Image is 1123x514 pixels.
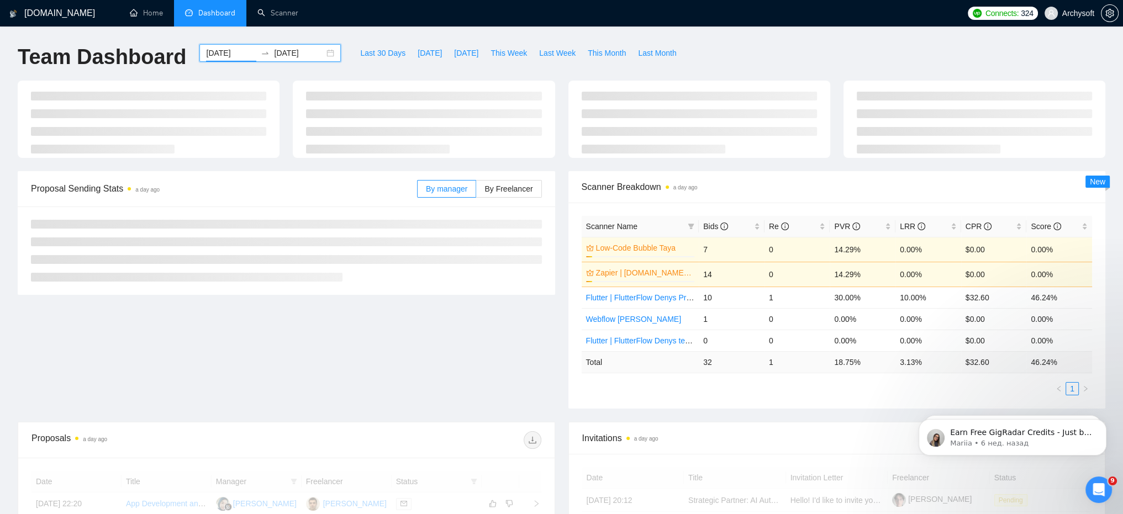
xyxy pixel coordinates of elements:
td: 1 [699,308,765,330]
td: 0.00% [895,237,961,262]
span: Bids [703,222,728,231]
span: info-circle [984,222,992,230]
td: 18.75 % [830,351,895,373]
a: searchScanner [257,8,298,18]
iframe: To enrich screen reader interactions, please activate Accessibility in Grammarly extension settings [902,396,1123,473]
td: $ 32.60 [961,351,1027,373]
span: Запрос [124,372,152,380]
button: Last 30 Days [354,44,412,62]
button: [DATE] [448,44,484,62]
td: 14.29% [830,262,895,287]
td: $0.00 [961,330,1027,351]
td: 0.00% [830,308,895,330]
span: to [261,49,270,57]
div: 👑 Laziza AI - Job Pre-Qualification [23,308,185,319]
span: info-circle [852,222,860,230]
iframe: To enrich screen reader interactions, please activate Accessibility in Grammarly extension settings [1085,476,1112,503]
span: Помощь [177,372,210,380]
a: Flutter | FlutterFlow Denys template (M,W,F,S) [586,336,745,345]
span: crown [586,244,594,252]
td: 46.24% [1026,287,1092,308]
span: info-circle [1053,222,1061,230]
div: 👑 Laziza AI - Job Pre-Qualification [16,303,205,324]
span: Score [1031,222,1061,231]
img: Profile image for Dima [160,18,182,40]
td: 46.24 % [1026,351,1092,373]
td: 7 [699,237,765,262]
span: info-circle [918,222,925,230]
td: 0.00% [895,330,961,351]
p: Здравствуйте! 👋 [22,78,199,97]
button: Last Month [632,44,682,62]
button: setting [1101,4,1119,22]
span: By manager [426,184,467,193]
td: 0 [765,262,830,287]
td: $0.00 [961,237,1027,262]
span: Invitations [582,431,1092,445]
div: Отправить сообщениеОбычно мы отвечаем в течение менее минуты [11,149,210,202]
div: Sardor AI Prompt Library [23,328,185,340]
div: Отправить сообщение [23,158,184,169]
td: 10 [699,287,765,308]
span: Proposal Sending Stats [31,182,417,195]
a: homeHome [130,8,163,18]
td: 3.13 % [895,351,961,373]
a: Low-Code Bubble Taya [596,242,693,254]
td: 0.00% [1026,330,1092,351]
li: Previous Page [1052,382,1066,395]
td: 1 [765,351,830,373]
span: Re [769,222,789,231]
span: Connects: [985,7,1019,19]
button: Помощь [166,345,221,389]
div: Proposals [31,431,286,449]
a: Webflow [PERSON_NAME] [586,315,681,324]
button: [DATE] [412,44,448,62]
li: Next Page [1079,382,1092,395]
td: 0.00% [1026,308,1092,330]
a: Flutter | FlutterFlow Denys Promt (T,T,S) [586,293,724,302]
div: 🔠 GigRadar Search Syntax: Query Operators for Optimized Job Searches [16,271,205,303]
button: Чат [55,345,110,389]
li: 1 [1066,382,1079,395]
span: New [1090,177,1105,186]
span: PVR [834,222,860,231]
span: Scanner Breakdown [582,180,1093,194]
span: Last Week [539,47,576,59]
td: 0.00% [895,308,961,330]
span: info-circle [720,222,728,230]
span: 9 [1108,476,1117,485]
span: filter [688,223,694,230]
td: Total [582,351,699,373]
button: This Week [484,44,533,62]
span: filter [686,218,697,235]
span: Чат [76,372,90,380]
input: End date [274,47,324,59]
td: 10.00% [895,287,961,308]
time: a day ago [634,436,658,442]
a: 1 [1066,383,1078,395]
span: info-circle [781,222,789,230]
td: $0.00 [961,308,1027,330]
span: 324 [1021,7,1033,19]
div: 🔠 GigRadar Search Syntax: Query Operators for Optimized Job Searches [23,275,185,299]
div: Sardor AI Prompt Library [16,324,205,344]
span: CPR [966,222,992,231]
div: ✅ How To: Connect your agency to [DOMAIN_NAME] [23,243,185,267]
span: By Freelancer [484,184,532,193]
span: Last Month [638,47,676,59]
img: Profile image for Mariia [139,18,161,40]
span: LRR [900,222,925,231]
td: 0.00% [895,262,961,287]
span: Scanner Name [586,222,637,231]
time: a day ago [673,184,698,190]
span: user [1047,9,1055,17]
td: 1 [765,287,830,308]
span: dashboard [185,9,193,17]
td: 14.29% [830,237,895,262]
span: Главная [9,372,46,380]
td: 0.00% [1026,237,1092,262]
td: 32 [699,351,765,373]
td: $0.00 [961,262,1027,287]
